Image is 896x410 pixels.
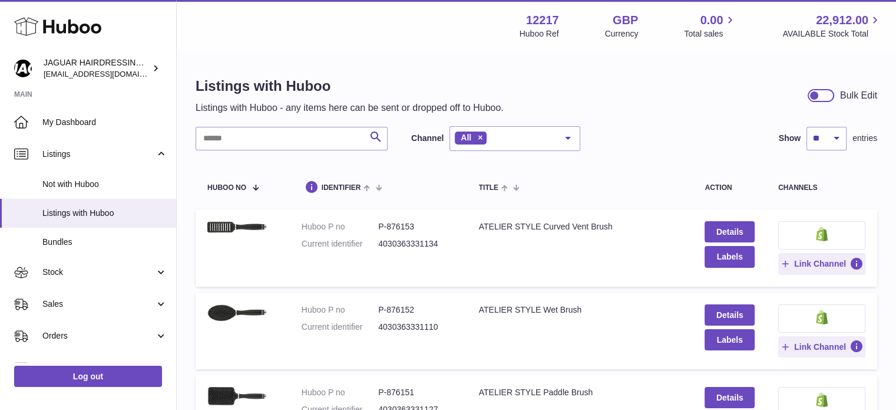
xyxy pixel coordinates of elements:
[302,304,378,316] dt: Huboo P no
[207,387,266,405] img: ATELIER STYLE Paddle Brush
[42,267,155,278] span: Stock
[684,12,736,40] a: 0.00 Total sales
[42,117,167,128] span: My Dashboard
[816,12,868,28] span: 22,912.00
[461,133,471,142] span: All
[42,208,167,219] span: Listings with Huboo
[302,238,378,250] dt: Current identifier
[196,101,504,114] p: Listings with Huboo - any items here can be sent or dropped off to Huboo.
[44,69,173,78] span: [EMAIL_ADDRESS][DOMAIN_NAME]
[42,330,155,342] span: Orders
[705,329,754,350] button: Labels
[684,28,736,40] span: Total sales
[14,60,32,77] img: internalAdmin-12217@internal.huboo.com
[840,89,877,102] div: Bulk Edit
[322,184,361,192] span: identifier
[302,221,378,232] dt: Huboo P no
[526,12,559,28] strong: 12217
[816,393,828,407] img: shopify-small.png
[794,258,846,269] span: Link Channel
[42,362,167,373] span: Usage
[378,221,455,232] dd: P-876153
[700,12,723,28] span: 0.00
[302,322,378,333] dt: Current identifier
[42,237,167,248] span: Bundles
[779,133,801,144] label: Show
[479,221,682,232] div: ATELIER STYLE Curved Vent Brush
[705,184,754,192] div: action
[378,238,455,250] dd: 4030363331134
[302,387,378,398] dt: Huboo P no
[378,387,455,398] dd: P-876151
[479,304,682,316] div: ATELIER STYLE Wet Brush
[196,77,504,96] h1: Listings with Huboo
[479,184,498,192] span: title
[207,221,266,233] img: ATELIER STYLE Curved Vent Brush
[207,184,246,192] span: Huboo no
[778,184,865,192] div: channels
[816,227,828,241] img: shopify-small.png
[705,221,754,242] a: Details
[42,299,155,310] span: Sales
[778,253,865,274] button: Link Channel
[42,149,155,160] span: Listings
[207,304,266,322] img: ATELIER STYLE Wet Brush
[14,366,162,387] a: Log out
[42,179,167,190] span: Not with Huboo
[816,310,828,324] img: shopify-small.png
[378,322,455,333] dd: 4030363331110
[705,304,754,326] a: Details
[479,387,682,398] div: ATELIER STYLE Paddle Brush
[782,12,882,40] a: 22,912.00 AVAILABLE Stock Total
[778,336,865,357] button: Link Channel
[411,133,444,144] label: Channel
[613,12,638,28] strong: GBP
[705,387,754,408] a: Details
[852,133,877,144] span: entries
[605,28,639,40] div: Currency
[44,57,150,80] div: JAGUAR HAIRDRESSING SUPPLIES
[782,28,882,40] span: AVAILABLE Stock Total
[378,304,455,316] dd: P-876152
[520,28,559,40] div: Huboo Ref
[705,246,754,267] button: Labels
[794,342,846,352] span: Link Channel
